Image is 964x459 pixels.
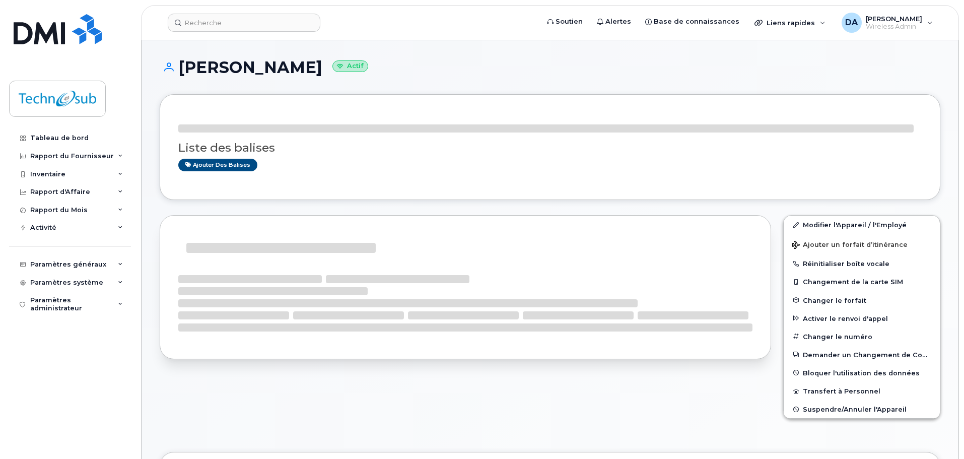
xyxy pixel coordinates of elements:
button: Changer le numéro [784,327,940,346]
h1: [PERSON_NAME] [160,58,940,76]
small: Actif [332,60,368,72]
span: Suspendre/Annuler l'Appareil [803,406,907,413]
span: Activer le renvoi d'appel [803,314,888,322]
span: Ajouter un forfait d’itinérance [792,241,908,250]
button: Changement de la carte SIM [784,273,940,291]
button: Suspendre/Annuler l'Appareil [784,400,940,418]
a: Ajouter des balises [178,159,257,171]
button: Demander un Changement de Compte [784,346,940,364]
button: Activer le renvoi d'appel [784,309,940,327]
button: Changer le forfait [784,291,940,309]
h3: Liste des balises [178,142,922,154]
button: Bloquer l'utilisation des données [784,364,940,382]
button: Transfert à Personnel [784,382,940,400]
button: Réinitialiser boîte vocale [784,254,940,273]
button: Ajouter un forfait d’itinérance [784,234,940,254]
a: Modifier l'Appareil / l'Employé [784,216,940,234]
span: Changer le forfait [803,296,866,304]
